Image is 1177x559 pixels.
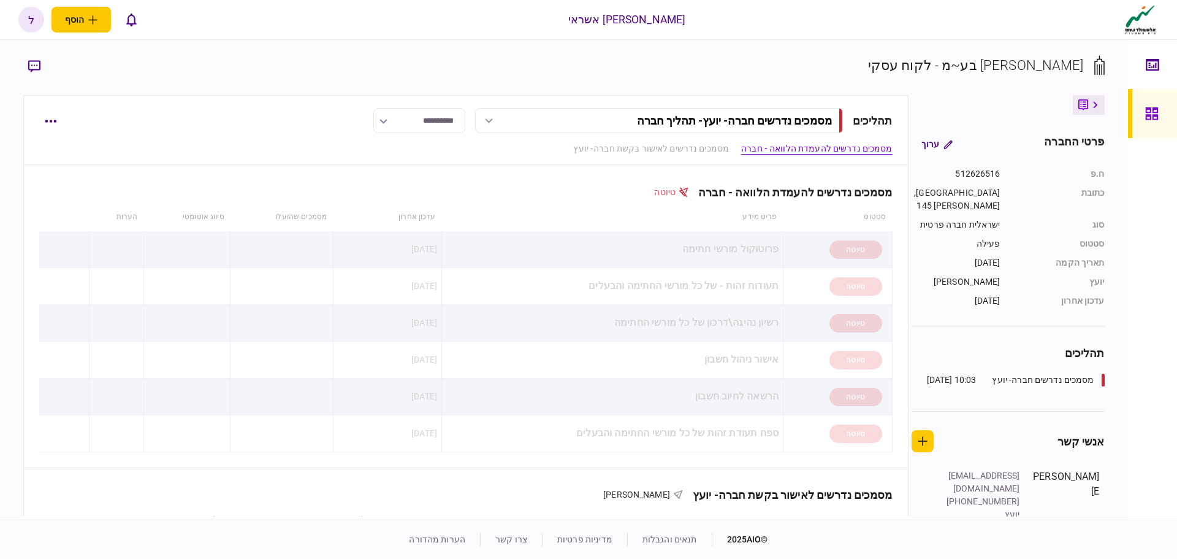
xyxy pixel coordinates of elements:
div: [DATE] [411,427,437,439]
div: תאריך הקמה [1013,256,1105,269]
div: רשיון נהיגה\דרכון של כל מורשי החתימה [446,309,779,337]
div: טיוטה [654,186,688,199]
div: יועץ [940,508,1020,521]
div: טיוטה [829,314,882,333]
div: ספח תעודת זהות של כל מורשי החתימה והבעלים [446,420,779,447]
th: פריט מידע [494,506,807,534]
button: פתח תפריט להוספת לקוח [51,7,111,33]
a: צרו קשר [495,534,527,544]
div: מסמכים נדרשים להעמדת הלוואה - חברה [688,186,892,199]
div: 10:03 [DATE] [927,374,977,387]
th: הערות [90,203,143,231]
th: מסמכים שהועלו [230,203,333,231]
div: אישור ניהול חשבון [446,346,779,374]
div: [DATE] [912,295,1000,307]
div: טיוטה [829,241,882,259]
div: [PERSON_NAME] [1032,469,1100,521]
th: קבצים שנשלחו [269,506,409,534]
div: [PHONE_NUMBER] [940,495,1020,508]
a: הערות מהדורה [409,534,465,544]
button: פתח רשימת התראות [118,7,144,33]
div: תהליכים [853,112,893,129]
div: תעודות זהות - של כל מורשי החתימה והבעלים [446,272,779,300]
div: טיוטה [829,425,882,443]
div: ישראלית חברה פרטית [912,218,1000,231]
div: אנשי קשר [1057,433,1105,450]
div: 512626516 [912,168,1000,180]
div: [PERSON_NAME] [912,276,1000,288]
div: ח.פ [1013,168,1105,180]
th: עדכון אחרון [333,203,442,231]
div: [DATE] [411,280,437,292]
div: [DATE] [411,353,437,366]
th: סיווג אוטומטי [121,506,189,534]
div: © 2025 AIO [712,533,768,546]
div: פרוטוקול מורשי חתימה [446,236,779,263]
div: מסמכים נדרשים חברה- יועץ [992,374,1094,387]
th: פריט מידע [442,203,783,231]
div: כתובת [1013,187,1105,212]
div: תהליכים [912,345,1105,361]
div: מסמכים נדרשים חברה- יועץ - תהליך חברה [637,114,832,127]
th: סטטוס [807,506,892,534]
div: טיוטה [829,351,882,369]
a: תנאים והגבלות [642,534,697,544]
a: מסמכים נדרשים חברה- יועץ10:03 [DATE] [927,374,1105,387]
div: [PERSON_NAME] בע~מ - לקוח עסקי [868,55,1084,75]
div: סטטוס [1013,237,1105,250]
div: [PERSON_NAME] אשראי [568,12,686,28]
div: [EMAIL_ADDRESS][DOMAIN_NAME] [940,469,1020,495]
div: [DATE] [411,317,437,329]
button: ערוך [912,133,962,155]
div: מסמכים נדרשים לאישור בקשת חברה- יועץ [683,488,893,501]
a: מסמכים נדרשים להעמדת הלוואה - חברה [741,142,892,155]
div: טיוטה [829,277,882,296]
th: הערות [78,506,121,534]
div: יועץ [1013,276,1105,288]
div: [GEOGRAPHIC_DATA], 145 [PERSON_NAME] [912,187,1000,212]
a: מסמכים נדרשים לאישור בקשת חברה- יועץ [573,142,729,155]
div: סוג [1013,218,1105,231]
div: טיוטה [829,388,882,406]
div: [DATE] [411,243,437,255]
button: ל [18,7,44,33]
th: מסמכים שהועלו [189,506,269,534]
div: פעילה [912,237,1000,250]
div: הרשאה לחיוב חשבון [446,383,779,411]
button: מסמכים נדרשים חברה- יועץ- תהליך חברה [475,108,843,133]
div: [DATE] [912,256,1000,269]
th: סטטוס [783,203,893,231]
a: מדיניות פרטיות [557,534,612,544]
th: סיווג אוטומטי [143,203,230,231]
img: client company logo [1122,4,1159,35]
span: [PERSON_NAME] [603,490,670,499]
div: פרטי החברה [1044,133,1104,155]
th: עדכון אחרון [409,506,494,534]
div: [DATE] [411,390,437,403]
div: עדכון אחרון [1013,295,1105,307]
